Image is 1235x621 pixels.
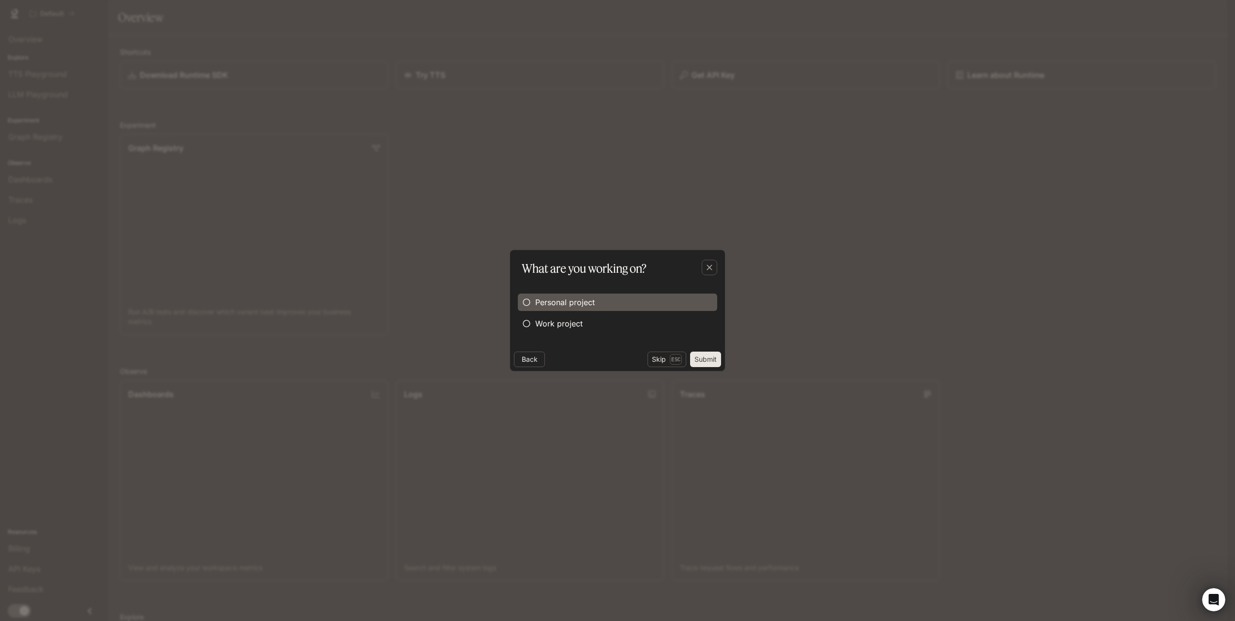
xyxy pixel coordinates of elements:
span: Personal project [535,296,595,308]
button: SkipEsc [648,352,686,367]
span: Work project [535,318,583,329]
p: What are you working on? [522,260,647,277]
button: Back [514,352,545,367]
button: Submit [690,352,721,367]
iframe: Intercom live chat [1202,588,1225,611]
p: Esc [670,354,682,365]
